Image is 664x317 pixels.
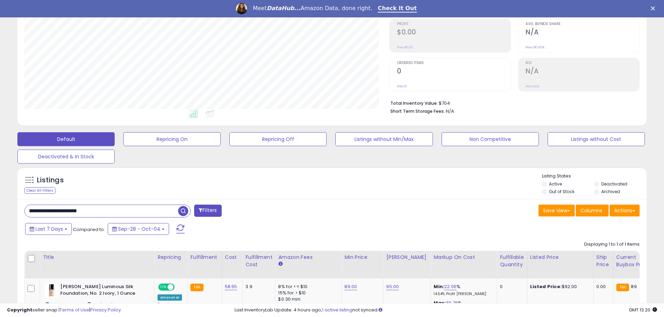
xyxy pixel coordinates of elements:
div: Listed Price [530,254,590,261]
div: 3.9 [245,284,270,290]
span: Compared to: [73,226,105,233]
button: Deactivated & In Stock [17,150,115,164]
div: Amazon AI [158,294,182,301]
h2: 0 [397,67,511,77]
th: The percentage added to the cost of goods (COGS) that forms the calculator for Min & Max prices. [431,251,497,278]
p: Listing States: [542,173,647,180]
div: 15% for > $10 [278,290,336,296]
small: FBA [616,284,629,291]
div: Meet Amazon Data, done right. [253,5,372,12]
div: Current Buybox Price [616,254,652,268]
small: Prev: 0 [397,84,407,88]
button: Listings without Cost [548,132,645,146]
div: Cost [225,254,240,261]
strong: Copyright [7,307,32,313]
p: 14.54% Profit [PERSON_NAME] [434,292,491,296]
a: 1 active listing [322,307,352,313]
span: Profit [397,22,511,26]
label: Active [549,181,562,187]
span: OFF [174,284,185,290]
b: Listed Price: [530,283,562,290]
div: Displaying 1 to 1 of 1 items [584,241,640,248]
div: Amazon Fees [278,254,338,261]
div: Title [43,254,152,261]
span: Avg. Buybox Share [526,22,639,26]
div: Repricing [158,254,184,261]
div: Last InventoryLab Update: 4 hours ago, not synced. [235,307,657,314]
div: Min Price [344,254,380,261]
span: ROI [526,61,639,65]
a: 22.06 [444,283,457,290]
small: Prev: 50.00% [526,45,544,49]
button: Last 7 Days [25,223,72,235]
small: Prev: $0.00 [397,45,413,49]
i: DataHub... [267,5,300,11]
a: 95.00 [386,283,399,290]
button: Filters [194,205,221,217]
a: Terms of Use [60,307,89,313]
div: 0.00 [596,284,608,290]
small: Amazon Fees. [278,261,282,267]
h2: N/A [526,67,639,77]
span: Ordered Items [397,61,511,65]
small: FBA [190,284,203,291]
span: 89 [631,283,636,290]
div: Fulfillment Cost [245,254,272,268]
label: Archived [601,189,620,195]
img: 31Fk0tmuJRL._SL40_.jpg [45,284,59,298]
a: Privacy Policy [90,307,121,313]
div: % [434,284,491,296]
button: Save View [539,205,575,216]
button: Repricing Off [229,132,327,146]
h2: $0.00 [397,28,511,38]
span: 2025-10-12 13:20 GMT [629,307,657,313]
a: 89.00 [344,283,357,290]
div: Markup on Cost [434,254,494,261]
button: Columns [576,205,609,216]
span: Sep-28 - Oct-04 [118,225,160,232]
img: Profile image for Georgie [236,3,247,14]
a: Check It Out [378,5,417,13]
div: Fulfillable Quantity [500,254,524,268]
b: Min: [434,283,444,290]
h2: N/A [526,28,639,38]
div: Fulfillment [190,254,219,261]
div: Close [651,6,658,10]
div: 0 [500,284,521,290]
label: Out of Stock [549,189,574,195]
li: $704 [390,98,634,107]
span: Columns [580,207,602,214]
b: [PERSON_NAME] Luminous Silk Foundation, No. 2 Ivory, 1 Ounce [60,284,145,298]
button: Repricing On [123,132,221,146]
button: Default [17,132,115,146]
button: Actions [610,205,640,216]
span: Last 7 Days [36,225,63,232]
button: Sep-28 - Oct-04 [108,223,169,235]
span: N/A [446,108,454,114]
label: Deactivated [601,181,627,187]
button: Non Competitive [442,132,539,146]
div: Clear All Filters [24,187,55,194]
div: 8% for <= $10 [278,284,336,290]
b: Total Inventory Value: [390,100,438,106]
b: Short Term Storage Fees: [390,108,445,114]
small: Prev: N/A [526,84,539,88]
div: seller snap | | [7,307,121,314]
span: ON [159,284,168,290]
div: $92.00 [530,284,588,290]
div: [PERSON_NAME] [386,254,428,261]
button: Listings without Min/Max [335,132,433,146]
div: Ship Price [596,254,610,268]
h5: Listings [37,175,64,185]
a: 58.65 [225,283,237,290]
